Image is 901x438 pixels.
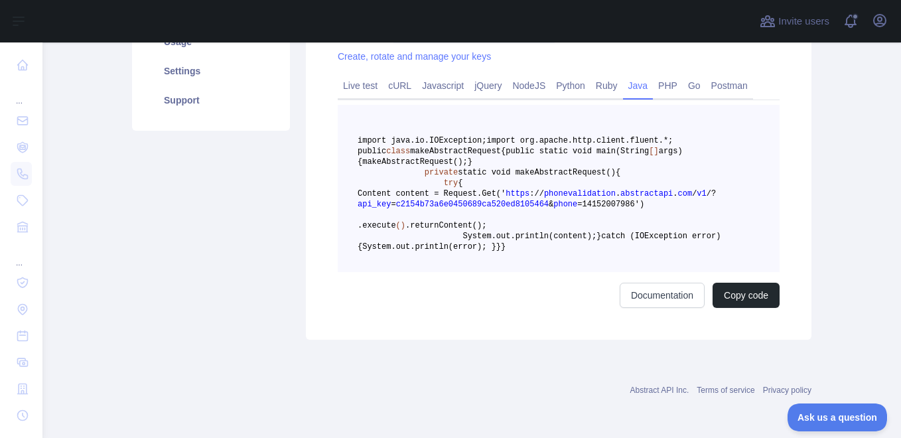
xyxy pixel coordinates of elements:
[11,80,32,106] div: ...
[544,189,616,198] span: phonevalidation
[148,56,274,86] a: Settings
[623,75,654,96] a: Java
[462,232,491,241] span: System
[711,189,716,198] span: ?
[534,189,539,198] span: /
[697,189,706,198] span: v1
[358,136,486,145] span: import java.io.IOException;
[673,189,677,198] span: .
[692,189,697,198] span: /
[713,283,780,308] button: Copy code
[11,242,32,268] div: ...
[396,242,496,252] span: out.println(error); }
[439,221,482,230] span: Content()
[468,157,472,167] span: }
[590,75,623,96] a: Ruby
[596,232,601,241] span: }
[630,386,689,395] a: Abstract API Inc.
[653,75,683,96] a: PHP
[444,179,458,188] span: try
[391,242,395,252] span: .
[462,157,467,167] span: ;
[425,168,458,177] span: private
[148,86,274,115] a: Support
[620,283,705,308] a: Documentation
[507,75,551,96] a: NodeJS
[616,189,620,198] span: .
[506,147,649,156] span: public static void main(String
[529,189,534,198] span: :
[469,75,507,96] a: jQuery
[707,189,711,198] span: /
[410,147,501,156] span: makeAbstractRequest
[506,189,529,198] span: https
[757,11,832,32] button: Invite users
[496,242,501,252] span: }
[458,179,462,188] span: {
[458,168,534,177] span: static void make
[678,189,693,198] span: com
[788,403,888,431] iframe: Toggle Customer Support
[649,147,658,156] span: []
[549,200,553,209] span: &
[616,168,620,177] span: {
[486,136,673,145] span: import org.apache.http.client.fluent.*;
[358,221,396,230] span: .execute
[501,242,506,252] span: }
[482,189,506,198] span: Get('
[706,75,753,96] a: Postman
[383,75,417,96] a: cURL
[358,147,386,156] span: public
[338,75,383,96] a: Live test
[482,221,486,230] span: ;
[362,242,391,252] span: System
[492,232,496,241] span: .
[697,386,754,395] a: Terms of service
[417,75,469,96] a: Javascript
[778,14,829,29] span: Invite users
[381,157,462,167] span: AbstractRequest()
[396,221,405,230] span: ()
[405,221,439,230] span: .return
[386,147,410,156] span: class
[683,75,706,96] a: Go
[396,200,549,209] span: c2154b73a6e0450689ca520ed8105464
[501,147,506,156] span: {
[553,200,577,209] span: phone
[358,200,391,209] span: api_key
[362,157,381,167] span: make
[391,200,395,209] span: =
[763,386,811,395] a: Privacy policy
[534,168,615,177] span: AbstractRequest()
[577,200,644,209] span: =14152007986')
[551,75,590,96] a: Python
[338,51,491,62] a: Create, rotate and manage your keys
[358,189,482,198] span: Content content = Request.
[620,189,673,198] span: abstractapi
[496,232,596,241] span: out.println(content);
[539,189,544,198] span: /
